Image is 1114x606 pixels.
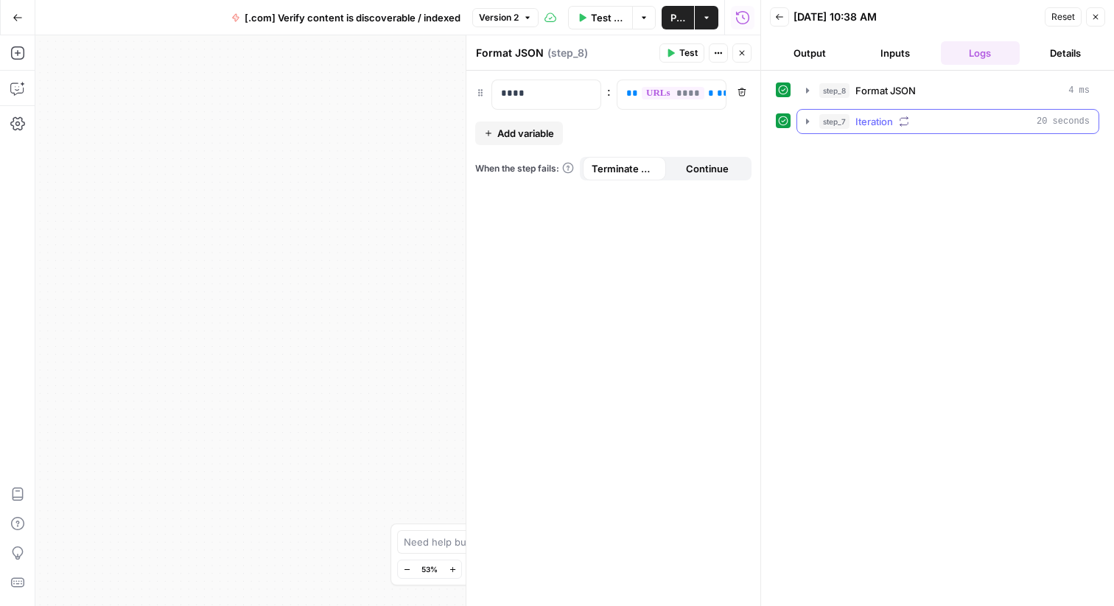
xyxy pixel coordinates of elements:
button: Continue [666,157,749,180]
button: 4 ms [797,79,1099,102]
span: ( step_8 ) [547,46,588,60]
span: Add variable [497,126,554,141]
span: step_8 [819,83,849,98]
button: Add variable [475,121,563,145]
button: [.com] Verify content is discoverable / indexed [223,6,469,29]
button: Test [659,43,704,63]
button: Test Workflow [568,6,633,29]
textarea: Format JSON [476,46,544,60]
button: Output [770,41,849,65]
span: Continue [686,161,729,176]
span: 20 seconds [1037,115,1090,128]
span: Format JSON [855,83,916,98]
span: Terminate Workflow [592,161,657,176]
button: Inputs [855,41,935,65]
a: When the step fails: [475,162,574,175]
button: Reset [1045,7,1082,27]
span: Publish [670,10,685,25]
span: : [607,82,611,100]
span: [.com] Verify content is discoverable / indexed [245,10,460,25]
button: 20 seconds [797,110,1099,133]
button: Publish [662,6,694,29]
span: step_7 [819,114,849,129]
span: Test [679,46,698,60]
span: Reset [1051,10,1075,24]
span: Test Workflow [591,10,624,25]
button: Version 2 [472,8,539,27]
span: Version 2 [479,11,519,24]
span: 53% [421,563,438,575]
span: 4 ms [1068,84,1090,97]
button: Logs [941,41,1020,65]
button: Details [1026,41,1105,65]
span: Iteration [855,114,893,129]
